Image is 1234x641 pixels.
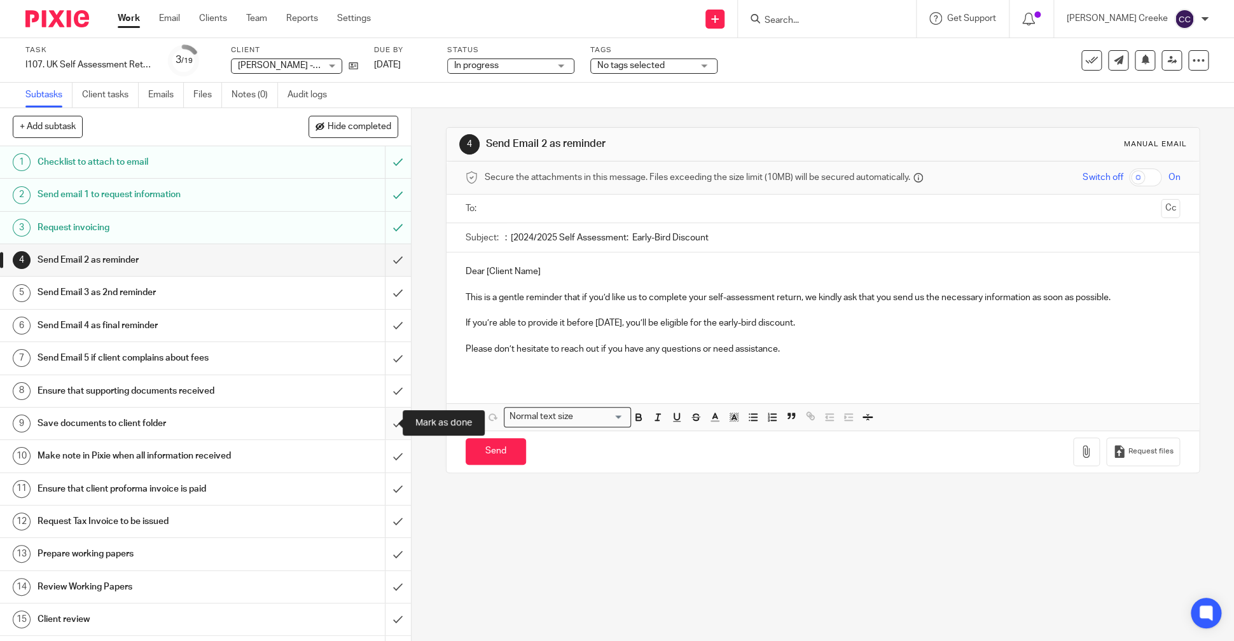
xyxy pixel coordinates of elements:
[38,251,261,270] h1: Send Email 2 as reminder
[246,12,267,25] a: Team
[1161,199,1180,218] button: Cc
[466,231,499,244] label: Subject:
[485,171,910,184] span: Secure the attachments in this message. Files exceeding the size limit (10MB) will be secured aut...
[466,343,1181,355] p: Please don’t hesitate to reach out if you have any questions or need assistance.
[328,122,391,132] span: Hide completed
[374,60,401,69] span: [DATE]
[38,283,261,302] h1: Send Email 3 as 2nd reminder
[38,544,261,563] h1: Prepare working papers
[466,202,480,215] label: To:
[288,83,336,107] a: Audit logs
[38,348,261,368] h1: Send Email 5 if client complains about fees
[199,12,227,25] a: Clients
[308,116,398,137] button: Hide completed
[13,513,31,530] div: 12
[590,45,718,55] label: Tags
[286,12,318,25] a: Reports
[1174,9,1195,29] img: svg%3E
[447,45,574,55] label: Status
[13,116,83,137] button: + Add subtask
[1168,171,1180,184] span: On
[1083,171,1123,184] span: Switch off
[374,45,431,55] label: Due by
[231,45,358,55] label: Client
[38,479,261,499] h1: Ensure that client proforma invoice is paid
[13,610,31,628] div: 15
[38,577,261,596] h1: Review Working Papers
[13,415,31,432] div: 9
[13,349,31,367] div: 7
[13,153,31,171] div: 1
[25,83,73,107] a: Subtasks
[577,410,623,424] input: Search for option
[13,317,31,334] div: 6
[504,407,631,427] div: Search for option
[25,59,153,71] div: I107. UK Self Assessment Return
[466,317,1181,329] p: If you’re able to provide it before [DATE], you’ll be eligible for the early-bird discount.
[13,186,31,204] div: 2
[82,83,139,107] a: Client tasks
[38,446,261,465] h1: Make note in Pixie when all information received
[13,447,31,465] div: 10
[13,578,31,596] div: 14
[181,57,193,64] small: /19
[13,284,31,302] div: 5
[13,480,31,498] div: 11
[38,316,261,335] h1: Send Email 4 as final reminder
[1106,438,1180,466] button: Request files
[337,12,371,25] a: Settings
[38,218,261,237] h1: Request invoicing
[466,265,1181,278] p: Dear [Client Name]
[13,251,31,269] div: 4
[947,14,996,23] span: Get Support
[454,61,499,70] span: In progress
[13,382,31,400] div: 8
[38,185,261,204] h1: Send email 1 to request information
[193,83,222,107] a: Files
[13,545,31,563] div: 13
[466,438,526,465] input: Send
[38,382,261,401] h1: Ensure that supporting documents received
[466,291,1181,304] p: This is a gentle reminder that if you’d like us to complete your self-assessment return, we kindl...
[118,12,140,25] a: Work
[38,153,261,172] h1: Checklist to attach to email
[486,137,850,151] h1: Send Email 2 as reminder
[25,45,153,55] label: Task
[38,512,261,531] h1: Request Tax Invoice to be issued
[25,10,89,27] img: Pixie
[459,134,480,155] div: 4
[763,15,878,27] input: Search
[38,610,261,629] h1: Client review
[232,83,278,107] a: Notes (0)
[176,53,193,67] div: 3
[1067,12,1168,25] p: [PERSON_NAME] Creeke
[238,61,353,70] span: [PERSON_NAME] - GUK2413
[148,83,184,107] a: Emails
[159,12,180,25] a: Email
[38,414,261,433] h1: Save documents to client folder
[1128,446,1173,457] span: Request files
[13,219,31,237] div: 3
[597,61,665,70] span: No tags selected
[1123,139,1186,149] div: Manual email
[507,410,576,424] span: Normal text size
